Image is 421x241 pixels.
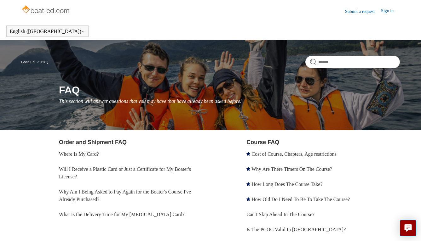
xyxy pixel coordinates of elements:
svg: Promoted article [246,167,250,171]
a: Order and Shipment FAQ [59,139,127,145]
li: FAQ [36,59,48,64]
svg: Promoted article [246,152,250,156]
h1: FAQ [59,82,400,98]
button: Live chat [400,220,416,236]
a: Boat-Ed [21,59,35,64]
a: How Old Do I Need To Be To Take The Course? [251,197,350,202]
input: Search [305,56,400,68]
a: Sign in [381,8,400,15]
a: Where Is My Card? [59,151,99,157]
img: Boat-Ed Help Center home page [21,4,71,16]
a: Why Are There Timers On The Course? [251,166,332,172]
li: Boat-Ed [21,59,36,64]
a: Course FAQ [246,139,279,145]
a: Can I Skip Ahead In The Course? [246,212,314,217]
a: Is The PCOC Valid In [GEOGRAPHIC_DATA]? [246,227,346,232]
a: Will I Receive a Plastic Card or Just a Certificate for My Boater's License? [59,166,191,179]
p: This section will answer questions that you may have that have already been asked before! [59,98,400,105]
button: English ([GEOGRAPHIC_DATA]) [10,29,85,34]
svg: Promoted article [246,182,250,186]
svg: Promoted article [246,197,250,201]
a: Submit a request [345,8,381,15]
a: How Long Does The Course Take? [251,182,322,187]
a: What Is the Delivery Time for My [MEDICAL_DATA] Card? [59,212,185,217]
a: Why Am I Being Asked to Pay Again for the Boater's Course I've Already Purchased? [59,189,191,202]
a: Cost of Course, Chapters, Age restrictions [251,151,337,157]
